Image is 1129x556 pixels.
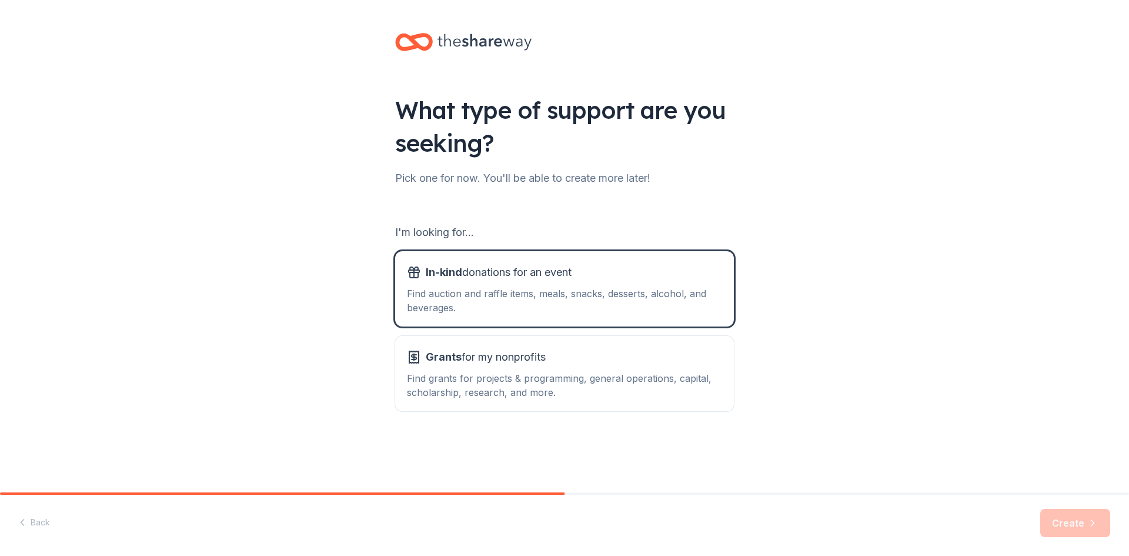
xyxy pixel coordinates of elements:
button: In-kinddonations for an eventFind auction and raffle items, meals, snacks, desserts, alcohol, and... [395,251,734,327]
div: I'm looking for... [395,223,734,242]
div: What type of support are you seeking? [395,94,734,159]
div: Pick one for now. You'll be able to create more later! [395,169,734,188]
span: Grants [426,351,462,363]
div: Find grants for projects & programming, general operations, capital, scholarship, research, and m... [407,371,722,399]
span: donations for an event [426,263,572,282]
span: for my nonprofits [426,348,546,367]
span: In-kind [426,266,462,278]
button: Grantsfor my nonprofitsFind grants for projects & programming, general operations, capital, schol... [395,336,734,411]
div: Find auction and raffle items, meals, snacks, desserts, alcohol, and beverages. [407,287,722,315]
